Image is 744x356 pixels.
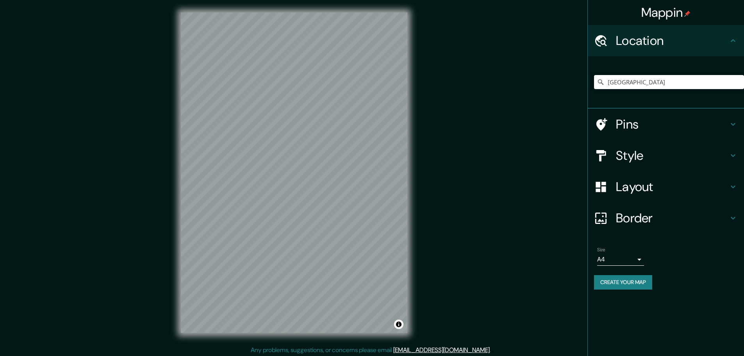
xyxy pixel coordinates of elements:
[594,275,652,290] button: Create your map
[491,345,492,355] div: .
[251,345,491,355] p: Any problems, suggestions, or concerns please email .
[394,320,403,329] button: Toggle attribution
[588,171,744,202] div: Layout
[616,33,728,48] h4: Location
[684,11,690,17] img: pin-icon.png
[597,253,644,266] div: A4
[492,345,494,355] div: .
[594,75,744,89] input: Pick your city or area
[616,148,728,163] h4: Style
[641,5,691,20] h4: Mappin
[588,25,744,56] div: Location
[616,210,728,226] h4: Border
[588,140,744,171] div: Style
[597,247,605,253] label: Size
[181,13,407,333] canvas: Map
[588,109,744,140] div: Pins
[393,346,490,354] a: [EMAIL_ADDRESS][DOMAIN_NAME]
[616,179,728,195] h4: Layout
[616,116,728,132] h4: Pins
[588,202,744,234] div: Border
